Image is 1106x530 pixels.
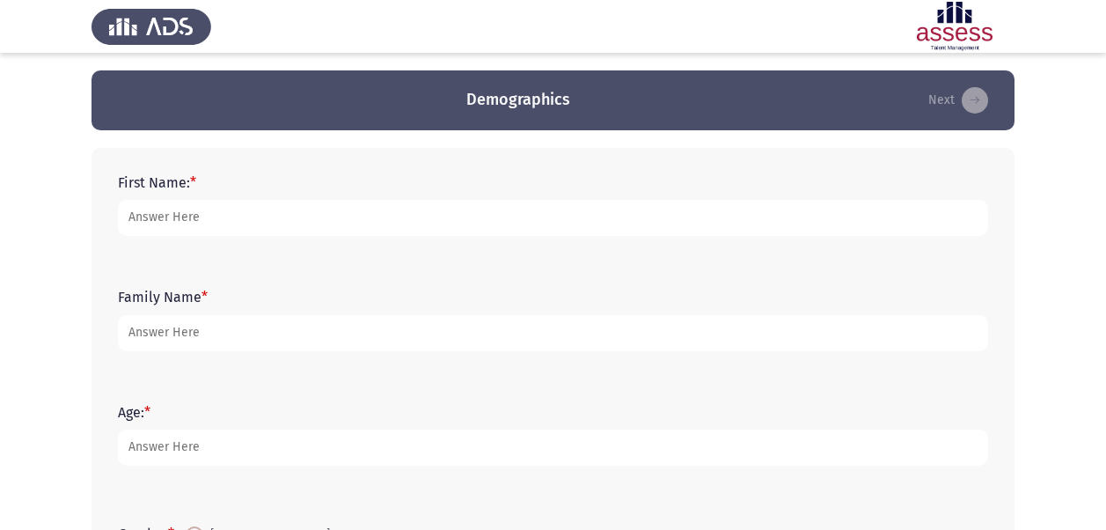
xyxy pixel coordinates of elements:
img: Assessment logo of ASSESS English Language Assessment (3 Module) (Ba - IB) [895,2,1014,51]
font: Family Name [118,289,201,305]
img: Assess Talent Management logo [92,2,211,51]
font: Age: [118,404,144,421]
input: add answer text [118,315,988,351]
input: add answer text [118,430,988,466]
h3: Demographics [466,89,570,111]
font: First Name: [118,174,190,191]
button: load next page [923,86,993,114]
font: Next [928,92,955,107]
input: add answer text [118,200,988,236]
